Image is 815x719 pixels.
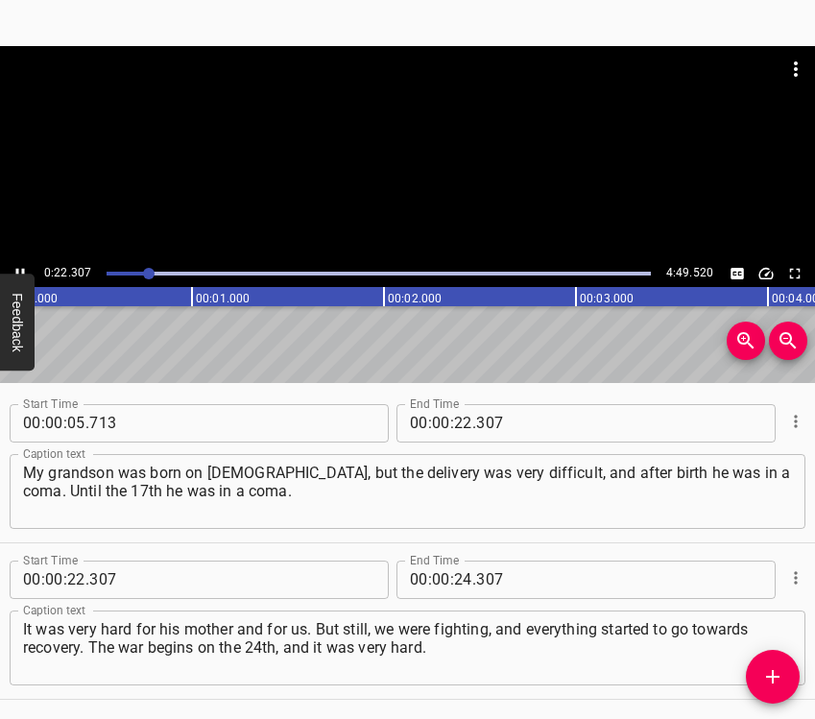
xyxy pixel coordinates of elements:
[41,561,45,599] span: :
[410,404,428,443] input: 00
[45,404,63,443] input: 00
[45,561,63,599] input: 00
[44,266,91,279] span: 0:22.307
[432,561,450,599] input: 00
[754,261,779,286] button: Change Playback Speed
[450,561,454,599] span: :
[472,404,476,443] span: .
[107,272,651,276] div: Play progress
[782,261,807,286] button: Toggle fullscreen
[428,404,432,443] span: :
[23,620,792,675] textarea: It was very hard for his mother and for us. But still, we were fighting, and everything started t...
[783,409,808,434] button: Cue Options
[85,561,89,599] span: .
[725,261,750,286] button: Toggle captions
[783,396,805,446] div: Cue Options
[410,561,428,599] input: 00
[388,292,442,305] text: 00:02.000
[63,404,67,443] span: :
[769,322,807,360] button: Zoom Out
[85,404,89,443] span: .
[89,561,265,599] input: 307
[8,261,33,286] button: Play/Pause
[23,464,792,518] textarea: My grandson was born on [DEMOGRAPHIC_DATA], but the delivery was very difficult, and after birth ...
[454,561,472,599] input: 24
[67,561,85,599] input: 22
[89,404,265,443] input: 713
[67,404,85,443] input: 05
[428,561,432,599] span: :
[580,292,634,305] text: 00:03.000
[23,561,41,599] input: 00
[783,565,808,590] button: Cue Options
[23,404,41,443] input: 00
[196,292,250,305] text: 00:01.000
[454,404,472,443] input: 22
[476,561,652,599] input: 307
[63,561,67,599] span: :
[472,561,476,599] span: .
[432,404,450,443] input: 00
[666,266,713,279] span: 4:49.520
[41,404,45,443] span: :
[746,650,800,704] button: Add Cue
[476,404,652,443] input: 307
[450,404,454,443] span: :
[727,322,765,360] button: Zoom In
